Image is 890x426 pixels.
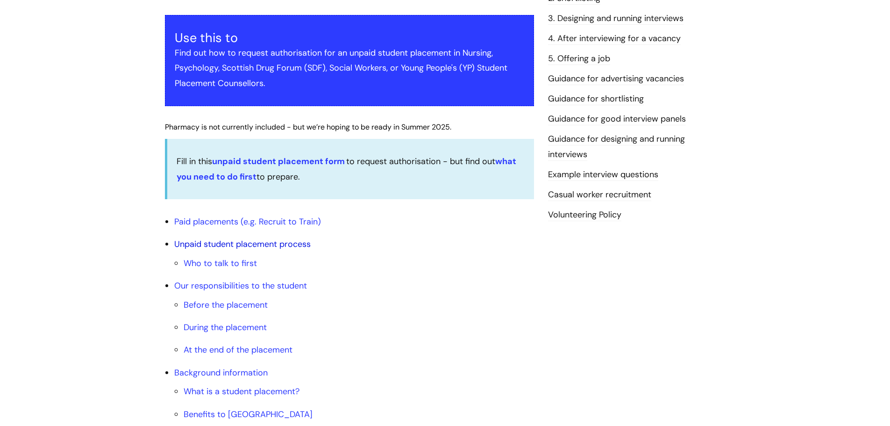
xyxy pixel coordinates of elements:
a: Volunteering Policy [548,209,621,221]
a: During the placement [184,322,267,333]
p: Fill in this to request authorisation - but find out to prepare. [177,154,525,184]
a: Casual worker recruitment [548,189,651,201]
a: what you need to do first [177,156,517,182]
a: Benefits to [GEOGRAPHIC_DATA] [184,409,313,420]
a: Who to talk to first [184,258,257,269]
a: Our responsibilities to the student [174,280,307,291]
p: Find out how to request authorisation for an unpaid student placement in Nursing, Psychology, Sco... [175,45,524,91]
a: Guidance for shortlisting [548,93,644,105]
a: Before the placement [184,299,268,310]
a: Guidance for designing and running interviews [548,133,685,160]
a: Guidance for advertising vacancies [548,73,684,85]
a: Guidance for good interview panels [548,113,686,125]
a: 5. Offering a job [548,53,610,65]
span: Pharmacy is not currently included - but we’re hoping to be ready in Summer 2025. [165,122,451,132]
a: What is a student placement? [184,386,299,397]
a: Paid placements (e.g. Recruit to Train) [174,216,321,227]
a: Background information [174,367,268,378]
a: 4. After interviewing for a vacancy [548,33,681,45]
a: Unpaid student placement process [174,238,311,250]
h3: Use this to [175,30,524,45]
a: At the end of the placement [184,344,292,355]
a: unpaid student placement form [212,156,345,167]
a: 3. Designing and running interviews [548,13,684,25]
a: Example interview questions [548,169,658,181]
